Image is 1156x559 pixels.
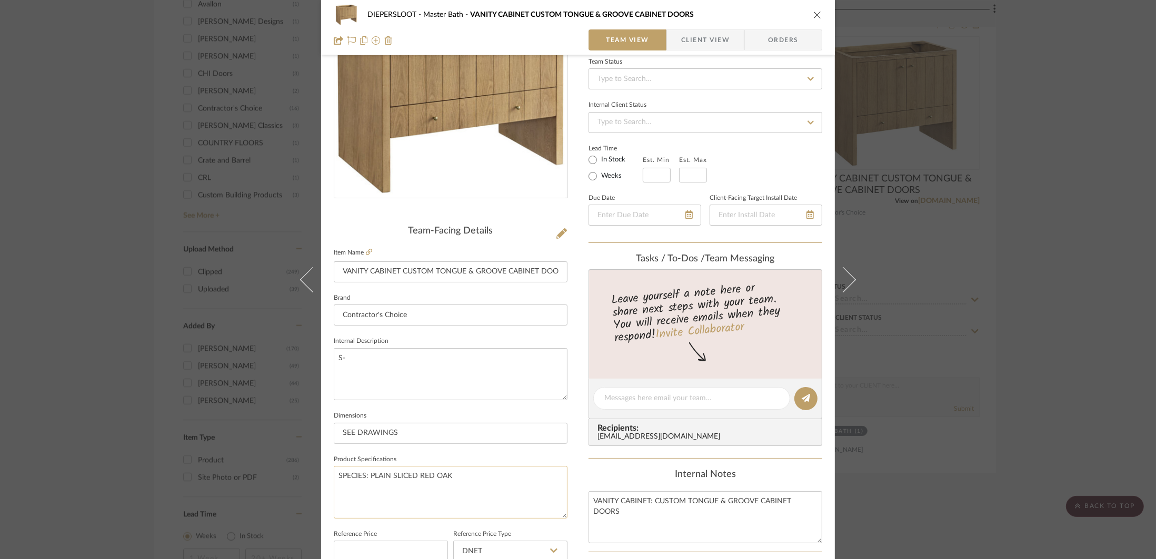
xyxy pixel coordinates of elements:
[334,339,388,344] label: Internal Description
[384,36,393,45] img: Remove from project
[813,10,822,19] button: close
[589,103,646,108] div: Internal Client Status
[606,29,649,50] span: Team View
[587,277,824,347] div: Leave yourself a note here or share next steps with your team. You will receive emails when they ...
[589,144,643,153] label: Lead Time
[334,423,567,444] input: Enter the dimensions of this item
[756,29,810,50] span: Orders
[597,433,818,441] div: [EMAIL_ADDRESS][DOMAIN_NAME]
[334,4,359,25] img: c8f5585d-516e-4548-9aba-fbd6b8ddffd6_48x40.jpg
[655,318,745,344] a: Invite Collaborator
[679,156,707,164] label: Est. Max
[589,68,822,89] input: Type to Search…
[334,304,567,326] input: Enter Brand
[453,532,511,537] label: Reference Price Type
[710,196,797,201] label: Client-Facing Target Install Date
[334,226,567,237] div: Team-Facing Details
[589,196,615,201] label: Due Date
[599,155,625,165] label: In Stock
[334,261,567,282] input: Enter Item Name
[589,153,643,182] mat-radio-group: Select item type
[681,29,730,50] span: Client View
[589,253,822,265] div: team Messaging
[334,457,396,462] label: Product Specifications
[597,423,818,433] span: Recipients:
[643,156,670,164] label: Est. Min
[334,296,351,301] label: Brand
[589,205,701,226] input: Enter Due Date
[589,469,822,481] div: Internal Notes
[334,413,366,419] label: Dimensions
[710,205,822,226] input: Enter Install Date
[334,532,377,537] label: Reference Price
[589,112,822,133] input: Type to Search…
[470,11,694,18] span: VANITY CABINET CUSTOM TONGUE & GROOVE CABINET DOORS
[599,171,622,181] label: Weeks
[334,248,372,257] label: Item Name
[636,254,705,263] span: Tasks / To-Dos /
[423,11,470,18] span: Master Bath
[367,11,423,18] span: DIEPERSLOOT
[589,59,622,65] div: Team Status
